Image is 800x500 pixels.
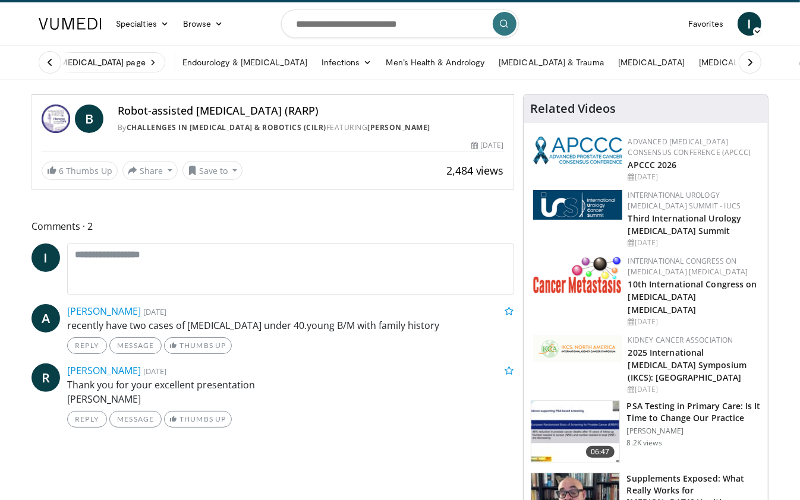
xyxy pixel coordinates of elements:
span: Comments 2 [32,219,514,234]
div: [DATE] [471,140,503,151]
div: [DATE] [628,317,758,327]
a: Men’s Health & Andrology [379,50,492,74]
a: [PERSON_NAME] [67,364,141,377]
a: International Urology [MEDICAL_DATA] Summit - IUCS [628,190,741,211]
a: Message [109,411,162,428]
input: Search topics, interventions [281,10,519,38]
img: VuMedi Logo [39,18,102,30]
small: [DATE] [143,366,166,376]
a: Challenges in [MEDICAL_DATA] & Robotics (CILR) [127,122,326,132]
a: Endourology & [MEDICAL_DATA] [175,50,314,74]
a: 10th International Congress on [MEDICAL_DATA] [MEDICAL_DATA] [628,279,757,315]
h4: Robot-assisted [MEDICAL_DATA] (RARP) [118,105,504,118]
a: I [32,243,60,272]
a: 6 Thumbs Up [42,162,118,180]
div: [DATE] [628,384,758,395]
p: [PERSON_NAME] [627,426,761,436]
span: 2,484 views [446,163,504,178]
a: 2025 International [MEDICAL_DATA] Symposium (IKCS): [GEOGRAPHIC_DATA] [628,347,747,383]
a: Thumbs Up [164,411,231,428]
a: [PERSON_NAME] [368,122,431,132]
div: [DATE] [628,172,758,182]
img: 92ba7c40-df22-45a2-8e3f-1ca017a3d5ba.png.150x105_q85_autocrop_double_scale_upscale_version-0.2.png [533,137,622,164]
a: Infections [314,50,379,74]
a: B [75,105,103,133]
button: Save to [182,161,243,180]
a: International Congress on [MEDICAL_DATA] [MEDICAL_DATA] [628,256,748,277]
a: Kidney Cancer Association [628,335,733,345]
p: recently have two cases of [MEDICAL_DATA] under 40.young B/M with family history [67,318,514,333]
a: 06:47 PSA Testing in Primary Care: Is It Time to Change Our Practice [PERSON_NAME] 8.2K views [531,400,761,463]
a: Visit [MEDICAL_DATA] page [32,52,165,72]
h3: PSA Testing in Primary Care: Is It Time to Change Our Practice [627,400,761,424]
span: 06:47 [586,446,615,458]
a: [MEDICAL_DATA] & Trauma [492,50,611,74]
small: [DATE] [143,306,166,317]
div: By FEATURING [118,122,504,133]
a: Advanced [MEDICAL_DATA] Consensus Conference (APCCC) [628,137,751,157]
img: 6ff8bc22-9509-4454-a4f8-ac79dd3b8976.png.150x105_q85_autocrop_double_scale_upscale_version-0.2.png [533,256,622,293]
a: Thumbs Up [164,337,231,354]
img: Challenges in Laparoscopy & Robotics (CILR) [42,105,70,133]
a: [PERSON_NAME] [67,305,141,318]
a: Specialties [109,12,176,36]
a: Favorites [681,12,730,36]
a: I [738,12,761,36]
a: Third International Urology [MEDICAL_DATA] Summit [628,213,742,236]
a: Reply [67,411,107,428]
video-js: Video Player [32,94,514,95]
a: APCCC 2026 [628,159,677,170]
a: R [32,363,60,392]
a: Browse [176,12,231,36]
a: Reply [67,337,107,354]
h4: Related Videos [531,102,616,116]
a: A [32,304,60,333]
p: 8.2K views [627,438,662,448]
span: 6 [59,165,64,176]
a: Message [109,337,162,354]
img: 969231d3-b021-4170-ae52-82fb74b0a522.150x105_q85_crop-smart_upscale.jpg [531,401,619,463]
img: fca7e709-d275-4aeb-92d8-8ddafe93f2a6.png.150x105_q85_autocrop_double_scale_upscale_version-0.2.png [533,335,622,362]
button: Share [122,161,178,180]
div: [DATE] [628,238,758,248]
img: 62fb9566-9173-4071-bcb6-e47c745411c0.png.150x105_q85_autocrop_double_scale_upscale_version-0.2.png [533,190,622,220]
p: Thank you for your excellent presentation [PERSON_NAME] [67,378,514,406]
a: [MEDICAL_DATA] [611,50,692,74]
